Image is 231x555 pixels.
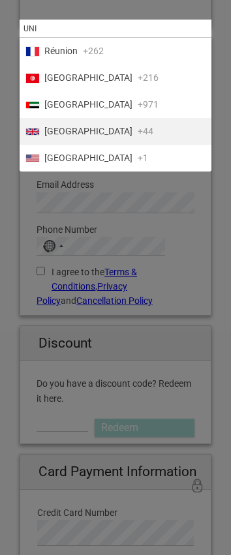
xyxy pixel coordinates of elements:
input: Search [20,20,211,38]
span: [GEOGRAPHIC_DATA] [44,125,132,138]
span: +44 [138,125,153,138]
ul: List of countries [20,38,211,172]
span: [GEOGRAPHIC_DATA] [44,71,132,85]
span: Réunion [44,44,78,58]
span: +262 [83,44,104,58]
span: +216 [138,71,159,85]
span: +1 [138,151,148,165]
span: [GEOGRAPHIC_DATA] [44,151,132,165]
span: +971 [138,98,159,112]
span: [GEOGRAPHIC_DATA] [44,98,132,112]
